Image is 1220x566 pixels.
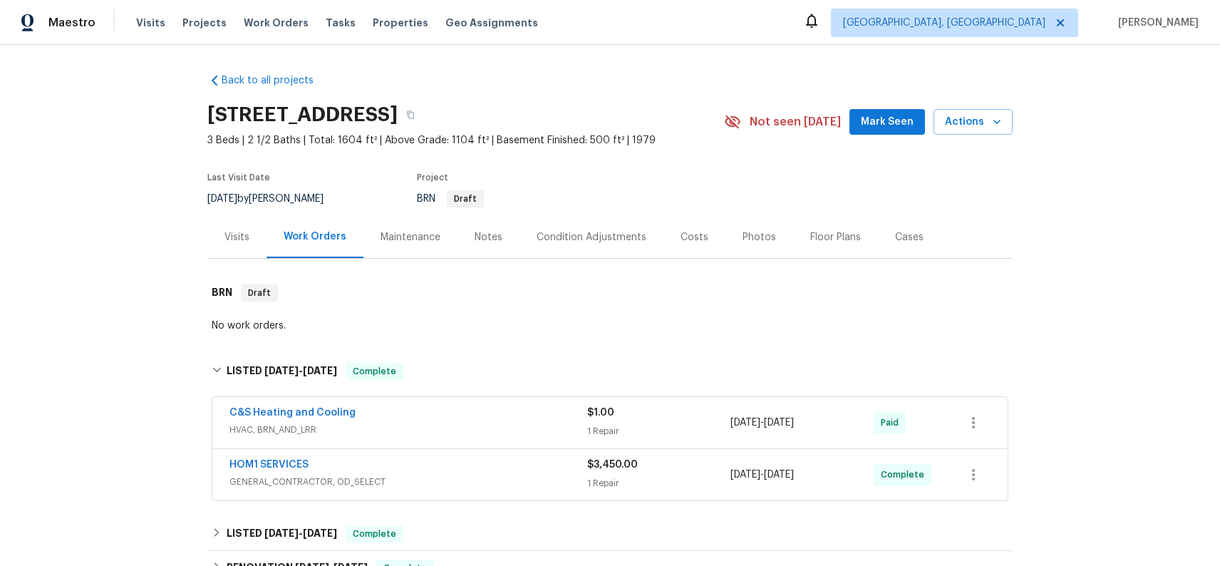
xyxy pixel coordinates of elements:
span: Properties [373,16,428,30]
span: Paid [881,416,904,430]
span: Tasks [326,18,356,28]
span: Complete [347,527,402,541]
button: Copy Address [398,102,423,128]
span: [DATE] [730,418,760,428]
div: Condition Adjustments [537,230,646,245]
span: [DATE] [730,470,760,480]
span: [GEOGRAPHIC_DATA], [GEOGRAPHIC_DATA] [843,16,1045,30]
span: - [730,468,794,482]
span: Draft [448,195,482,203]
span: [PERSON_NAME] [1112,16,1199,30]
div: by [PERSON_NAME] [207,190,341,207]
span: [DATE] [264,366,299,376]
span: GENERAL_CONTRACTOR, OD_SELECT [229,475,587,489]
span: - [264,528,337,538]
span: Last Visit Date [207,173,270,182]
div: BRN Draft [207,270,1013,316]
div: 1 Repair [587,476,730,490]
a: HOM1 SERVICES [229,460,309,470]
div: LISTED [DATE]-[DATE]Complete [207,517,1013,551]
span: $3,450.00 [587,460,638,470]
div: No work orders. [212,319,1008,333]
span: Mark Seen [861,113,914,131]
a: Back to all projects [207,73,344,88]
a: C&S Heating and Cooling [229,408,356,418]
span: Maestro [48,16,95,30]
button: Mark Seen [849,109,925,135]
h6: LISTED [227,363,337,380]
span: Visits [136,16,165,30]
h6: BRN [212,284,232,302]
div: Floor Plans [810,230,861,245]
span: Draft [242,286,276,300]
span: - [264,366,337,376]
span: Geo Assignments [445,16,538,30]
span: Complete [347,364,402,379]
h2: [STREET_ADDRESS] [207,108,398,122]
span: Not seen [DATE] [750,115,841,129]
span: BRN [417,194,484,204]
div: Photos [743,230,776,245]
span: 3 Beds | 2 1/2 Baths | Total: 1604 ft² | Above Grade: 1104 ft² | Basement Finished: 500 ft² | 1979 [207,133,724,148]
div: Visits [224,230,249,245]
span: [DATE] [264,528,299,538]
span: Project [417,173,448,182]
span: [DATE] [303,528,337,538]
span: HVAC, BRN_AND_LRR [229,423,587,437]
div: Cases [895,230,924,245]
div: Notes [475,230,502,245]
span: Complete [881,468,930,482]
span: [DATE] [764,470,794,480]
div: Costs [681,230,708,245]
span: Projects [182,16,227,30]
button: Actions [934,109,1013,135]
div: Work Orders [284,230,346,244]
span: [DATE] [207,194,237,204]
h6: LISTED [227,525,337,542]
span: [DATE] [303,366,337,376]
div: Maintenance [381,230,440,245]
div: LISTED [DATE]-[DATE]Complete [207,349,1013,394]
div: 1 Repair [587,424,730,438]
span: - [730,416,794,430]
span: [DATE] [764,418,794,428]
span: $1.00 [587,408,614,418]
span: Actions [945,113,1001,131]
span: Work Orders [244,16,309,30]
